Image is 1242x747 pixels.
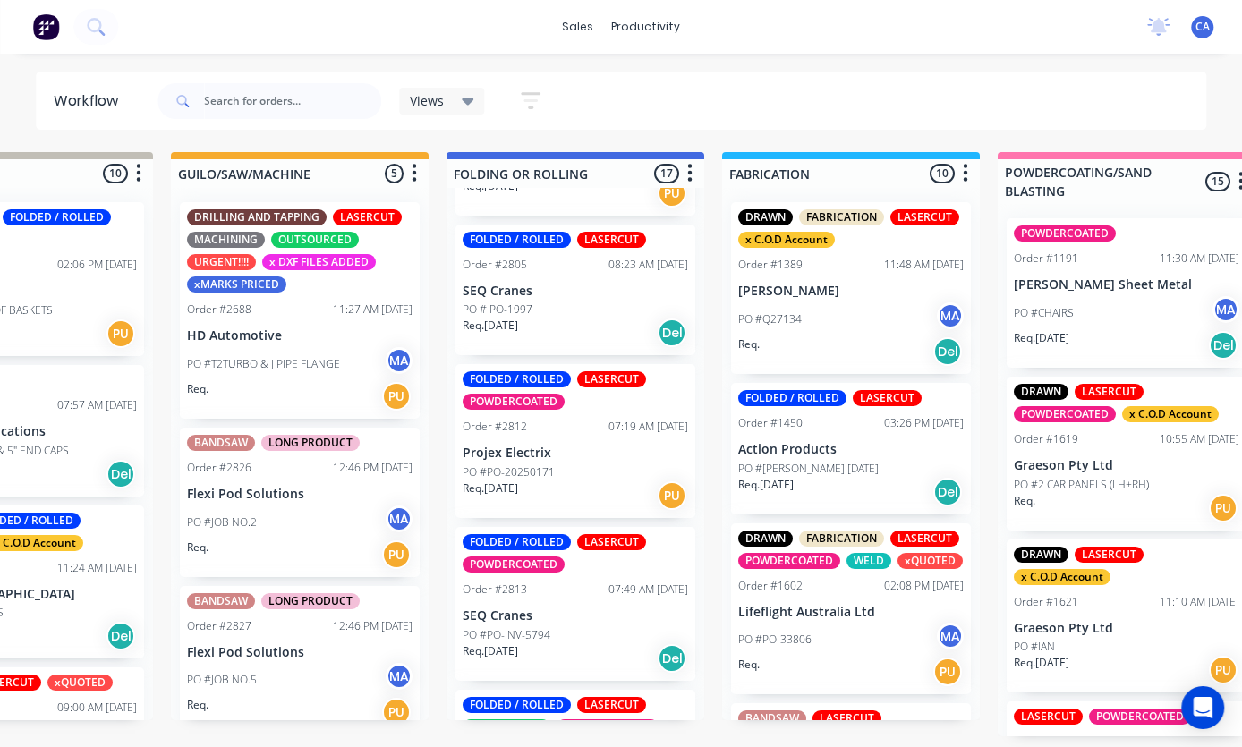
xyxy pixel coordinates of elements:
[463,232,571,248] div: FOLDED / ROLLED
[187,618,251,634] div: Order #2827
[738,311,802,327] p: PO #Q27134
[577,697,646,713] div: LASERCUT
[32,13,59,40] img: Factory
[463,394,565,410] div: POWDERCOATED
[884,415,964,431] div: 03:26 PM [DATE]
[1014,406,1116,422] div: POWDERCOATED
[463,284,688,299] p: SEQ Cranes
[799,209,884,225] div: FABRICATION
[738,209,793,225] div: DRAWN
[738,710,806,726] div: BANDSAW
[47,675,113,691] div: xQUOTED
[187,645,413,660] p: Flexi Pod Solutions
[463,608,688,624] p: SEQ Cranes
[261,593,360,609] div: LONG PRODUCT
[1075,384,1144,400] div: LASERCUT
[187,435,255,451] div: BANDSAW
[738,257,803,273] div: Order #1389
[463,581,527,598] div: Order #2813
[1160,594,1239,610] div: 11:10 AM [DATE]
[187,209,327,225] div: DRILLING AND TAPPING
[738,284,964,299] p: [PERSON_NAME]
[180,586,420,735] div: BANDSAWLONG PRODUCTOrder #282712:46 PM [DATE]Flexi Pod SolutionsPO #JOB NO.5MAReq.PU
[106,460,135,488] div: Del
[463,556,565,573] div: POWDERCOATED
[1014,621,1239,636] p: Graeson Pty Ltd
[738,461,879,477] p: PO #[PERSON_NAME] [DATE]
[884,578,964,594] div: 02:08 PM [DATE]
[57,257,137,273] div: 02:06 PM [DATE]
[455,527,695,681] div: FOLDED / ROLLEDLASERCUTPOWDERCOATEDOrder #281307:49 AM [DATE]SEQ CranesPO #PO-INV-5794Req.[DATE]Del
[463,534,571,550] div: FOLDED / ROLLED
[187,328,413,344] p: HD Automotive
[1014,594,1078,610] div: Order #1621
[731,202,971,374] div: DRAWNFABRICATIONLASERCUTx C.O.D AccountOrder #138911:48 AM [DATE][PERSON_NAME]PO #Q27134MAReq.Del
[738,232,835,248] div: x C.O.D Account
[1014,655,1069,671] p: Req. [DATE]
[410,91,444,110] span: Views
[106,319,135,348] div: PU
[1014,493,1035,509] p: Req.
[1089,709,1191,725] div: POWDERCOATED
[261,435,360,451] div: LONG PRODUCT
[1160,431,1239,447] div: 10:55 AM [DATE]
[1014,569,1110,585] div: x C.O.D Account
[187,276,286,293] div: xMARKS PRICED
[658,481,686,510] div: PU
[731,383,971,514] div: FOLDED / ROLLEDLASERCUTOrder #145003:26 PM [DATE]Action ProductsPO #[PERSON_NAME] [DATE]Req.[DATE...
[463,719,550,735] div: OUTSOURCED
[853,390,922,406] div: LASERCUT
[738,442,964,457] p: Action Products
[738,578,803,594] div: Order #1602
[608,419,688,435] div: 07:19 AM [DATE]
[658,318,686,347] div: Del
[1209,656,1238,684] div: PU
[382,540,411,569] div: PU
[608,581,688,598] div: 07:49 AM [DATE]
[3,209,111,225] div: FOLDED / ROLLED
[463,697,571,713] div: FOLDED / ROLLED
[1014,431,1078,447] div: Order #1619
[1181,686,1224,729] div: Open Intercom Messenger
[937,302,964,329] div: MA
[1212,296,1239,323] div: MA
[463,419,527,435] div: Order #2812
[463,318,518,334] p: Req. [DATE]
[577,534,646,550] div: LASERCUT
[1209,494,1238,522] div: PU
[884,257,964,273] div: 11:48 AM [DATE]
[187,672,257,688] p: PO #JOB NO.5
[57,397,137,413] div: 07:57 AM [DATE]
[1014,225,1116,242] div: POWDERCOATED
[897,553,963,569] div: xQUOTED
[54,90,127,112] div: Workflow
[187,254,256,270] div: URGENT!!!!
[1014,709,1083,725] div: LASERCUT
[846,553,891,569] div: WELD
[608,257,688,273] div: 08:23 AM [DATE]
[738,336,760,352] p: Req.
[738,632,812,648] p: PO #PO-33806
[731,523,971,695] div: DRAWNFABRICATIONLASERCUTPOWDERCOATEDWELDxQUOTEDOrder #160202:08 PM [DATE]Lifeflight Australia Ltd...
[463,480,518,497] p: Req. [DATE]
[1122,406,1219,422] div: x C.O.D Account
[738,657,760,673] p: Req.
[187,356,340,372] p: PO #T2TURBO & J PIPE FLANGE
[1160,250,1239,267] div: 11:30 AM [DATE]
[180,428,420,577] div: BANDSAWLONG PRODUCTOrder #282612:46 PM [DATE]Flexi Pod SolutionsPO #JOB NO.2MAReq.PU
[57,700,137,716] div: 09:00 AM [DATE]
[271,232,359,248] div: OUTSOURCED
[602,13,689,40] div: productivity
[799,531,884,547] div: FABRICATION
[658,179,686,208] div: PU
[1014,305,1074,321] p: PO #CHAIRS
[180,202,420,419] div: DRILLING AND TAPPINGLASERCUTMACHININGOUTSOURCEDURGENT!!!!x DXF FILES ADDEDxMARKS PRICEDOrder #268...
[463,627,550,643] p: PO #PO-INV-5794
[187,487,413,502] p: Flexi Pod Solutions
[455,225,695,356] div: FOLDED / ROLLEDLASERCUTOrder #280508:23 AM [DATE]SEQ CranesPO # PO-1997Req.[DATE]Del
[553,13,602,40] div: sales
[57,560,137,576] div: 11:24 AM [DATE]
[738,605,964,620] p: Lifeflight Australia Ltd
[386,347,413,374] div: MA
[1075,547,1144,563] div: LASERCUT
